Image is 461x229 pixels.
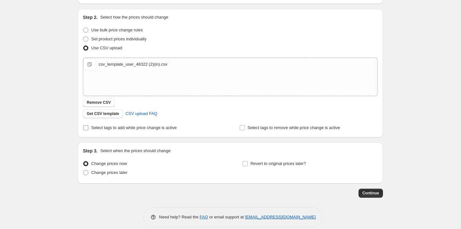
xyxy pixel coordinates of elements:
[83,14,98,20] h2: Step 2.
[83,98,115,107] button: Remove CSV
[99,61,167,68] div: csv_template_user_48322 (2)(in).csv
[100,148,171,154] p: Select when the prices should change
[91,170,128,175] span: Change prices later
[87,111,119,116] span: Get CSV template
[91,45,122,50] span: Use CSV upload
[83,148,98,154] h2: Step 3.
[126,110,157,117] span: CSV upload FAQ
[208,215,245,219] span: or email support at
[91,28,143,32] span: Use bulk price change rules
[100,14,168,20] p: Select how the prices should change
[91,37,146,41] span: Set product prices individually
[248,125,340,130] span: Select tags to remove while price change is active
[251,161,306,166] span: Revert to original prices later?
[245,215,316,219] a: [EMAIL_ADDRESS][DOMAIN_NAME]
[87,100,111,105] span: Remove CSV
[359,189,383,198] button: Continue
[122,109,161,119] a: CSV upload FAQ
[200,215,208,219] a: FAQ
[83,109,123,118] button: Get CSV template
[159,215,200,219] span: Need help? Read the
[91,161,127,166] span: Change prices now
[91,125,177,130] span: Select tags to add while price change is active
[362,191,379,196] span: Continue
